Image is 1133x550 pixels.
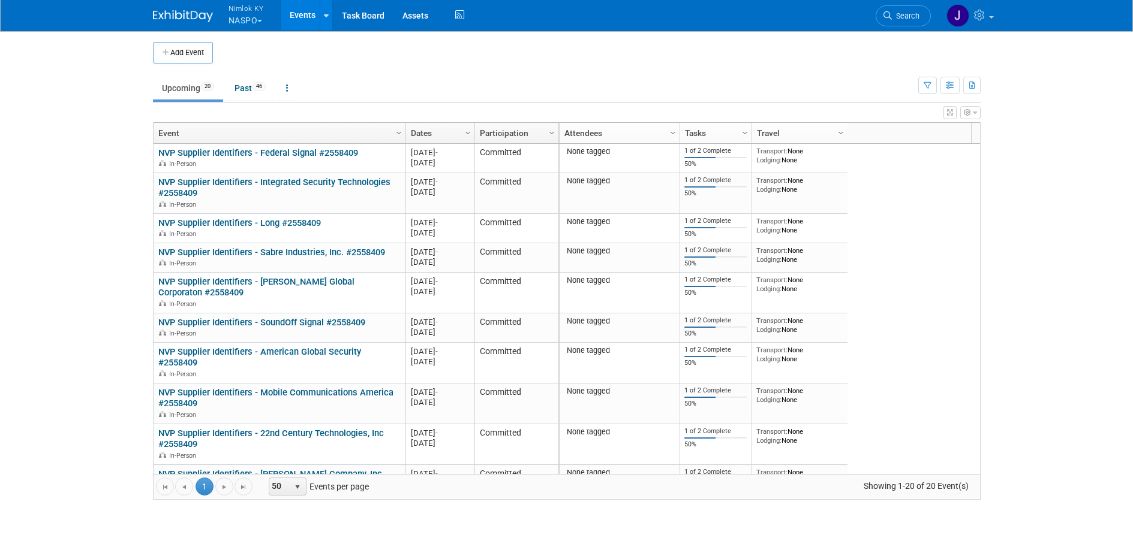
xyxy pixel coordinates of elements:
span: Column Settings [668,128,678,138]
img: In-Person Event [159,160,166,166]
img: In-Person Event [159,330,166,336]
span: In-Person [169,230,200,238]
span: Lodging: [756,395,782,404]
div: [DATE] [411,327,469,337]
div: 50% [684,440,747,449]
div: None tagged [564,346,675,355]
a: Attendees [564,123,672,143]
div: 50% [684,189,747,198]
span: Lodging: [756,285,782,293]
div: [DATE] [411,397,469,407]
span: Column Settings [547,128,557,138]
div: None None [756,176,843,194]
span: - [435,318,438,327]
span: Column Settings [394,128,404,138]
span: Lodging: [756,325,782,334]
td: Committed [474,214,558,243]
span: Lodging: [756,355,782,363]
span: Transport: [756,176,788,185]
span: Lodging: [756,226,782,234]
span: Transport: [756,386,788,395]
div: [DATE] [411,346,469,356]
a: NVP Supplier Identifiers - Mobile Communications America #2558409 [158,387,393,409]
span: Transport: [756,316,788,325]
a: NVP Supplier Identifiers - SoundOff Signal #2558409 [158,317,365,328]
div: 1 of 2 Complete [684,386,747,395]
span: - [435,218,438,227]
a: Column Settings [666,123,680,141]
div: None None [756,386,843,404]
td: Committed [474,144,558,173]
div: 1 of 2 Complete [684,217,747,225]
div: 1 of 2 Complete [684,276,747,284]
span: Transport: [756,246,788,255]
td: Committed [474,383,558,424]
div: [DATE] [411,177,469,187]
span: - [435,469,438,478]
a: Travel [757,123,840,143]
span: Go to the first page [160,482,170,492]
span: Transport: [756,217,788,225]
div: None None [756,468,843,485]
div: None tagged [564,217,675,226]
span: Column Settings [836,128,846,138]
span: Events per page [253,478,381,495]
span: Go to the previous page [179,482,189,492]
span: In-Person [169,411,200,419]
span: 20 [201,82,214,91]
a: Upcoming20 [153,77,223,99]
div: 1 of 2 Complete [684,246,747,255]
span: 50 [269,478,290,495]
a: NVP Supplier Identifiers - [PERSON_NAME] Company, Inc #2558409 [158,469,382,491]
div: None None [756,246,843,264]
span: Transport: [756,147,788,155]
a: Column Settings [738,123,752,141]
span: - [435,388,438,397]
div: 50% [684,330,747,338]
div: 50% [684,289,747,297]
td: Committed [474,424,558,465]
a: Participation [480,123,551,143]
div: 50% [684,160,747,168]
div: None None [756,217,843,234]
div: None tagged [564,147,675,156]
img: In-Person Event [159,201,166,207]
img: Jamie Dunn [946,4,969,27]
div: [DATE] [411,257,469,267]
div: None None [756,147,843,164]
span: Transport: [756,276,788,284]
a: NVP Supplier Identifiers - [PERSON_NAME] Global Corporaton #2558409 [158,276,354,298]
span: Go to the next page [220,482,229,492]
div: 1 of 2 Complete [684,176,747,185]
img: In-Person Event [159,411,166,417]
span: In-Person [169,452,200,460]
div: None tagged [564,427,675,437]
img: In-Person Event [159,300,166,306]
div: [DATE] [411,428,469,438]
a: Column Settings [461,123,474,141]
button: Add Event [153,42,213,64]
span: Lodging: [756,156,782,164]
div: [DATE] [411,147,469,158]
div: 50% [684,359,747,367]
a: NVP Supplier Identifiers - 22nd Century Technologies, Inc #2558409 [158,428,384,450]
div: None tagged [564,468,675,478]
a: Column Settings [834,123,848,141]
span: In-Person [169,160,200,168]
span: Transport: [756,346,788,354]
td: Committed [474,343,558,383]
div: None tagged [564,176,675,186]
span: Nimlok KY [229,2,264,14]
div: None None [756,276,843,293]
img: In-Person Event [159,230,166,236]
div: None None [756,316,843,334]
img: In-Person Event [159,452,166,458]
span: - [435,428,438,437]
div: 1 of 2 Complete [684,468,747,476]
div: [DATE] [411,158,469,168]
span: - [435,148,438,157]
span: Search [892,11,919,20]
div: [DATE] [411,438,469,448]
span: 46 [253,82,266,91]
img: In-Person Event [159,370,166,376]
